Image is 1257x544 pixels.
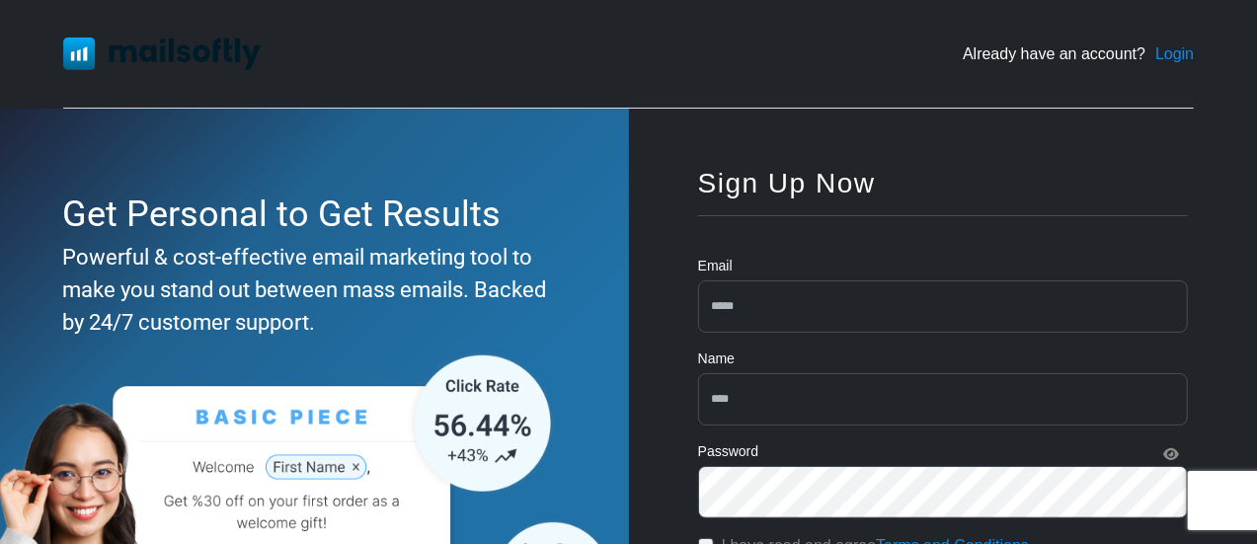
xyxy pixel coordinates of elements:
[698,349,735,369] label: Name
[63,38,261,69] img: Mailsoftly
[963,42,1194,66] div: Already have an account?
[62,188,557,241] div: Get Personal to Get Results
[62,241,557,339] div: Powerful & cost-effective email marketing tool to make you stand out between mass emails. Backed ...
[1164,447,1180,461] i: Show Password
[698,256,733,276] label: Email
[698,168,876,198] span: Sign Up Now
[698,441,758,462] label: Password
[1155,42,1194,66] a: Login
